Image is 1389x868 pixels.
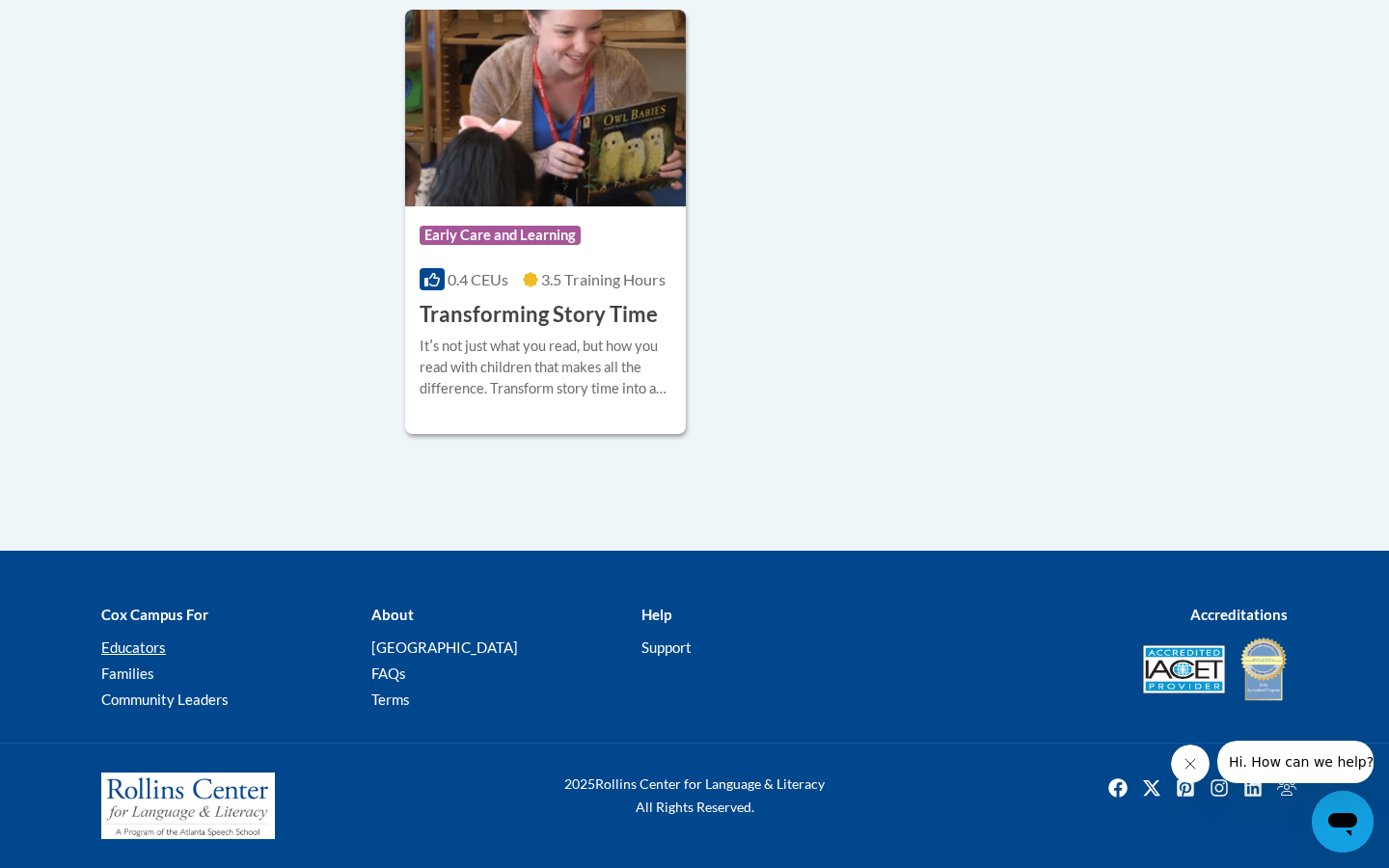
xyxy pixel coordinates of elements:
img: IDA® Accredited [1239,636,1288,703]
span: 0.4 CEUs [448,270,508,288]
img: Facebook icon [1103,773,1133,803]
iframe: Message from company [1217,741,1374,783]
img: Rollins Center for Language & Literacy - A Program of the Atlanta Speech School [101,773,275,840]
a: Facebook Group [1271,773,1302,803]
img: Twitter icon [1136,773,1167,803]
div: Rollins Center for Language & Literacy All Rights Reserved. [492,773,897,819]
a: Instagram [1204,773,1235,803]
img: Instagram icon [1204,773,1235,803]
img: Accredited IACET® Provider [1143,645,1225,693]
a: Support [641,638,692,656]
h3: Transforming Story Time [420,300,658,330]
a: Linkedin [1238,773,1268,803]
a: Terms [371,691,410,708]
iframe: Close message [1171,745,1210,783]
img: Course Logo [405,10,686,206]
a: Families [101,665,154,682]
img: LinkedIn icon [1238,773,1268,803]
a: Course LogoEarly Care and Learning0.4 CEUs3.5 Training Hours Transforming Story TimeItʹs not just... [405,10,686,434]
b: Cox Campus For [101,606,208,623]
b: Help [641,606,671,623]
b: About [371,606,414,623]
a: Pinterest [1170,773,1201,803]
span: 2025 [564,775,595,792]
a: Twitter [1136,773,1167,803]
img: Pinterest icon [1170,773,1201,803]
a: [GEOGRAPHIC_DATA] [371,638,518,656]
div: Itʹs not just what you read, but how you read with children that makes all the difference. Transf... [420,336,671,399]
iframe: Button to launch messaging window [1312,791,1374,853]
a: Educators [101,638,166,656]
span: 3.5 Training Hours [541,270,666,288]
a: FAQs [371,665,406,682]
b: Accreditations [1190,606,1288,623]
img: Facebook group icon [1271,773,1302,803]
a: Community Leaders [101,691,229,708]
a: Facebook [1103,773,1133,803]
span: Early Care and Learning [420,226,581,245]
